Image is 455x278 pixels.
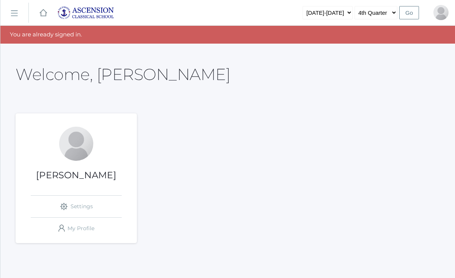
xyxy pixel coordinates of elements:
div: You are already signed in. [0,26,455,44]
div: Kristy Sumlin [433,5,449,20]
a: Settings [31,196,122,217]
img: ascension-logo-blue-113fc29133de2fb5813e50b71547a291c5fdb7962bf76d49838a2a14a36269ea.jpg [57,6,114,19]
div: Kristy Sumlin [59,127,93,161]
a: My Profile [31,218,122,239]
h2: Welcome, [PERSON_NAME] [16,66,230,83]
h1: [PERSON_NAME] [16,170,137,180]
input: Go [399,6,419,19]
